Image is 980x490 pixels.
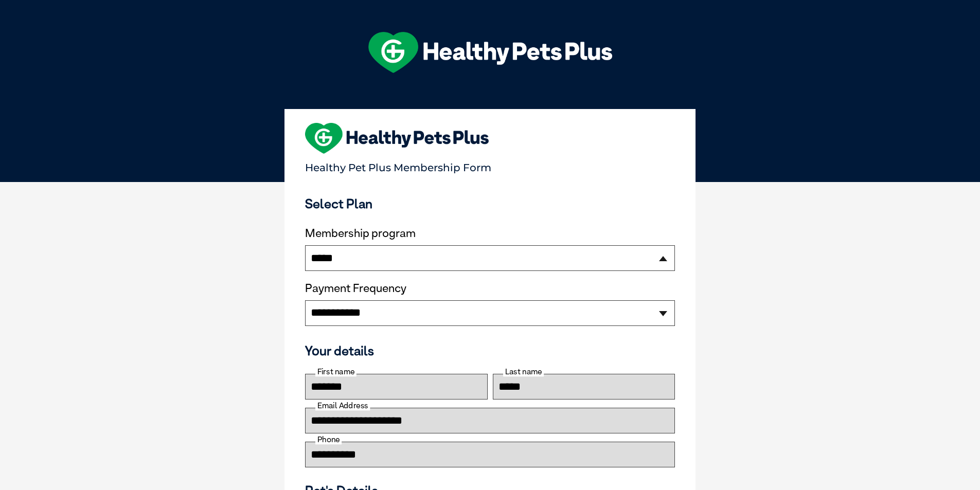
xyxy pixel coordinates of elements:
h3: Your details [305,343,675,358]
img: heart-shape-hpp-logo-large.png [305,123,489,154]
h3: Select Plan [305,196,675,211]
label: First name [315,367,357,376]
label: Payment Frequency [305,282,406,295]
img: hpp-logo-landscape-green-white.png [368,32,612,73]
label: Email Address [315,401,370,410]
p: Healthy Pet Plus Membership Form [305,157,675,174]
label: Membership program [305,227,675,240]
label: Last name [503,367,544,376]
label: Phone [315,435,342,444]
